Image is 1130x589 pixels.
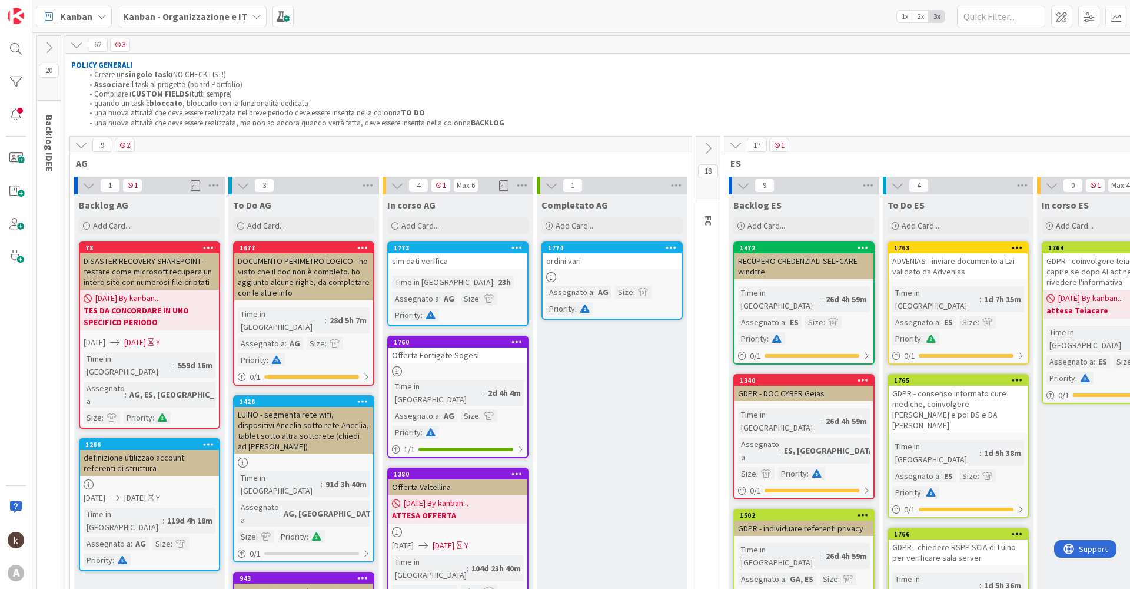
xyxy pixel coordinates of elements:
div: 1380 [388,469,527,479]
span: [DATE] [124,336,146,349]
div: 1d 7h 15m [981,293,1024,306]
div: 1502 [734,510,873,521]
div: 1380 [394,470,527,478]
span: : [285,337,287,350]
div: Priority [392,309,421,322]
div: Assegnato a [546,286,593,299]
span: 3 [254,178,274,193]
span: To Do ES [888,199,925,211]
span: Add Card... [247,220,285,231]
a: 1677DOCUMENTO PERIMETRO LOGICO - ho visto che il doc non è completo. ho aggiunto alcune righe, da... [233,241,374,386]
div: Assegnato a [892,316,939,329]
span: 1x [897,11,913,22]
span: In corso ES [1042,199,1089,211]
strong: singolo task [125,70,171,80]
div: LUINO - segmenta rete wifi, dispositivi Ancelia sotto rete Ancelia, tablet sotto altra sottorete ... [234,407,373,454]
span: : [785,316,787,329]
div: 1760 [388,337,527,348]
span: [DATE] [433,540,454,552]
span: : [821,415,823,428]
a: 1472RECUPERO CREDENZIALI SELFCARE windtreTime in [GEOGRAPHIC_DATA]:26d 4h 59mAssegnato a:ESSize:P... [733,241,875,365]
div: 1760Offerta Fortigate Sogesi [388,337,527,363]
div: 2d 4h 4m [485,386,524,399]
div: 78 [85,244,219,252]
span: : [325,314,327,327]
strong: TO DO [401,108,425,118]
div: 104d 23h 40m [468,562,524,575]
div: 1763ADVENIAS - inviare documento a Lai validato da Advenias [889,243,1028,279]
span: [DATE] [124,492,146,504]
div: 1766 [889,529,1028,540]
span: 1 [1085,178,1105,193]
div: Max 6 [457,183,475,188]
span: 0 / 1 [750,350,761,362]
div: Max 4 [1111,183,1129,188]
a: 1266definizione utilizzao account referenti di struttura[DATE][DATE]YTime in [GEOGRAPHIC_DATA]:11... [79,438,220,571]
div: 1472 [740,244,873,252]
div: ADVENIAS - inviare documento a Lai validato da Advenias [889,253,1028,279]
div: GDPR - DOC CYBER Geias [734,386,873,401]
div: Priority [84,554,112,567]
span: 1 / 1 [404,444,415,456]
div: 1/1 [388,442,527,457]
span: : [325,337,327,350]
span: : [131,537,132,550]
div: AG [595,286,611,299]
div: definizione utilizzao account referenti di struttura [80,450,219,476]
div: 0/1 [889,349,1028,363]
div: Size [615,286,633,299]
div: 1773sim dati verifica [388,243,527,269]
div: AG, [GEOGRAPHIC_DATA] [281,507,381,520]
span: [DATE] By kanban... [95,292,160,305]
div: 1340GDPR - DOC CYBER Geias [734,375,873,401]
div: Time in [GEOGRAPHIC_DATA] [738,408,821,434]
div: ordini vari [543,253,682,269]
div: 1340 [734,375,873,386]
span: : [939,316,941,329]
div: 943 [234,573,373,584]
span: Add Card... [93,220,131,231]
div: ES, [GEOGRAPHIC_DATA] [781,444,879,457]
div: 1773 [394,244,527,252]
span: 17 [747,138,767,152]
div: RECUPERO CREDENZIALI SELFCARE windtre [734,253,873,279]
b: TES DA CONCORDARE IN UNO SPECIFICO PERIODO [84,305,215,328]
div: Assegnato a [392,292,439,305]
div: Priority [546,302,575,315]
div: ES [941,316,956,329]
a: 1340GDPR - DOC CYBER GeiasTime in [GEOGRAPHIC_DATA]:26d 4h 59mAssegnato a:ES, [GEOGRAPHIC_DATA]Si... [733,374,875,499]
span: 20 [39,64,59,78]
span: : [1075,372,1077,385]
div: GDPR - consenso informato cure mediche, coinvolgere [PERSON_NAME] e poi DS e DA [PERSON_NAME] [889,386,1028,433]
div: 1472 [734,243,873,253]
div: 1774ordini vari [543,243,682,269]
b: Kanban - Organizzazione e IT [123,11,247,22]
div: Time in [GEOGRAPHIC_DATA] [892,286,979,312]
div: AG [441,292,457,305]
div: 1760 [394,338,527,346]
span: : [939,469,941,482]
span: : [493,276,495,289]
div: Priority [892,332,921,345]
span: Add Card... [902,220,939,231]
div: AG, ES, [GEOGRAPHIC_DATA] [127,388,240,401]
div: 1765GDPR - consenso informato cure mediche, coinvolgere [PERSON_NAME] e poi DS e DA [PERSON_NAME] [889,375,1028,433]
span: 3 [110,38,130,52]
strong: BACKLOG [471,118,504,128]
div: Assegnato a [738,316,785,329]
span: 18 [698,164,718,178]
div: 1426 [234,396,373,407]
a: 1773sim dati verificaTime in [GEOGRAPHIC_DATA]:23hAssegnato a:AGSize:Priority: [387,241,529,326]
span: : [978,469,979,482]
span: Kanban [60,9,92,24]
div: 1766 [894,530,1028,538]
div: 23h [495,276,514,289]
div: 1763 [889,243,1028,253]
div: Time in [GEOGRAPHIC_DATA] [892,440,979,466]
strong: POLICY GENERALI [71,60,132,70]
div: 78 [80,243,219,253]
div: 1502GDPR - individuare referenti privacy [734,510,873,536]
div: Size [820,573,838,585]
div: 26d 4h 59m [823,415,870,428]
div: DOCUMENTO PERIMETRO LOGICO - ho visto che il doc non è completo. ho aggiunto alcune righe, da com... [234,253,373,300]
